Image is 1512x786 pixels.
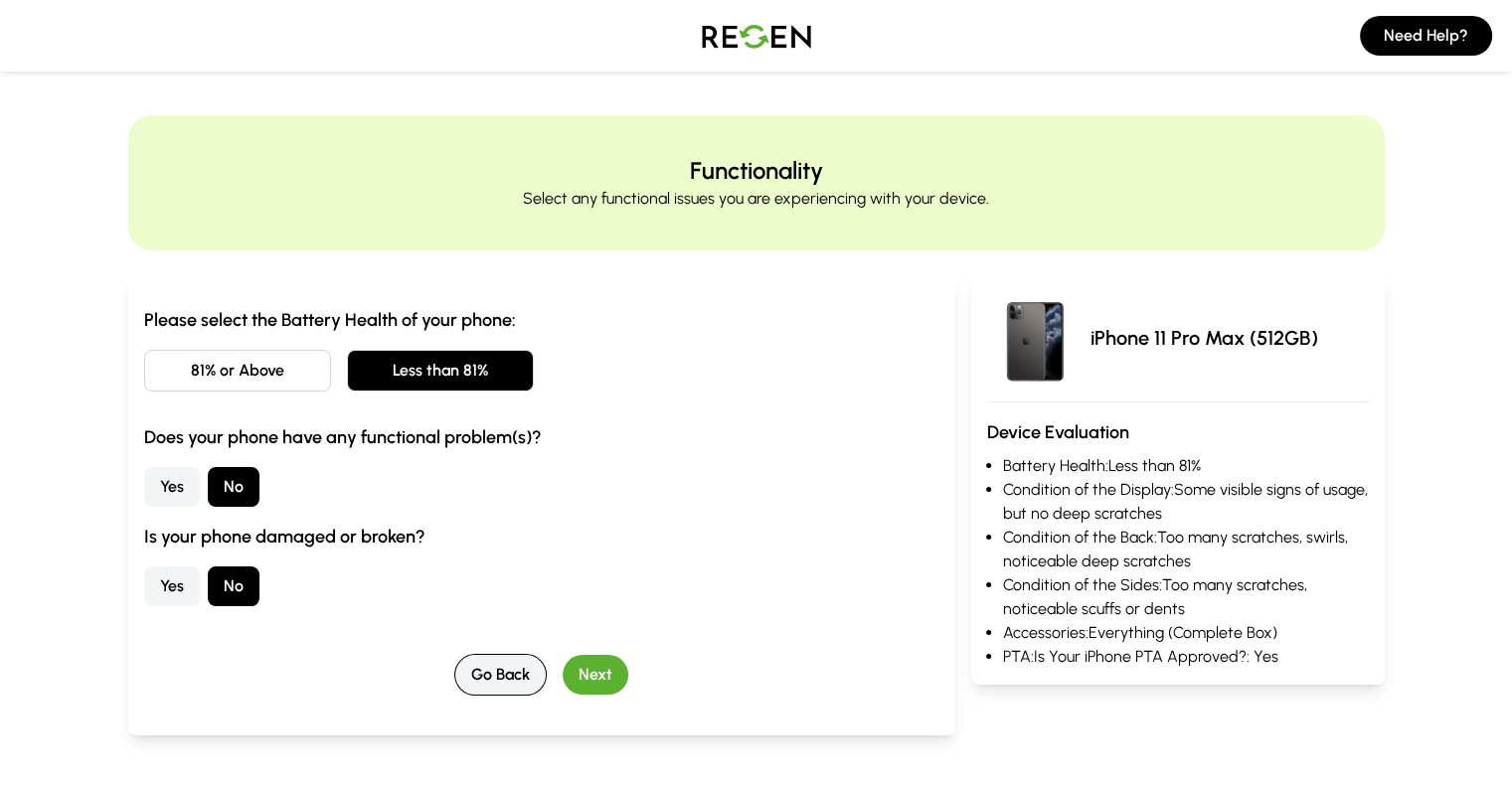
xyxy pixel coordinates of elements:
h3: Please select the Battery Health of your phone: [144,306,939,334]
button: Next [563,655,628,695]
button: No [208,467,259,507]
h2: Functionality [690,155,823,187]
li: Accessories: Everything (Complete Box) [1003,621,1369,645]
img: iPhone 11 Pro Max [987,290,1083,386]
h3: Device Evaluation [987,418,1369,446]
button: No [208,566,259,606]
h3: Is your phone damaged or broken? [144,523,939,550]
button: Less than 81% [347,350,534,392]
li: Condition of the Back: Too many scratches, swirls, noticeable deep scratches [1003,526,1369,573]
button: 81% or Above [144,350,331,392]
h3: Does your phone have any functional problem(s)? [144,423,939,451]
p: Select any functional issues you are experiencing with your device. [523,187,989,211]
img: Logo [687,8,826,64]
li: Condition of the Sides: Too many scratches, noticeable scuffs or dents [1003,573,1369,621]
button: Need Help? [1360,16,1492,56]
li: Battery Health: Less than 81% [1003,454,1369,478]
button: Yes [144,566,200,606]
button: Yes [144,467,200,507]
button: Go Back [454,654,547,696]
li: Condition of the Display: Some visible signs of usage, but no deep scratches [1003,478,1369,526]
li: PTA: Is Your iPhone PTA Approved?: Yes [1003,645,1369,669]
p: iPhone 11 Pro Max (512GB) [1091,324,1318,352]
